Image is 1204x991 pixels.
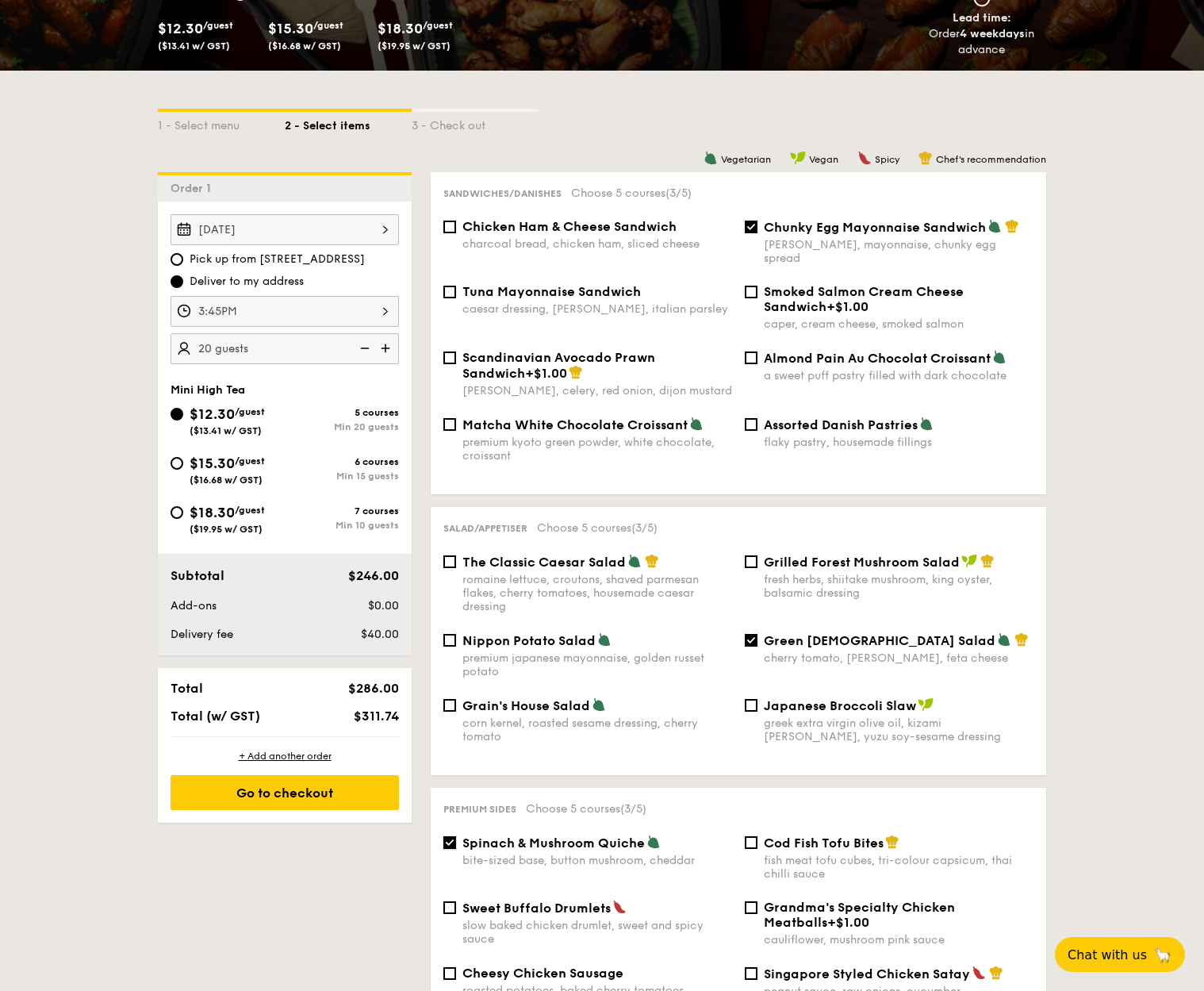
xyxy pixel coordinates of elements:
input: $18.30/guest($19.95 w/ GST)7 coursesMin 10 guests [171,506,183,519]
span: Deliver to my address [190,274,304,290]
span: $12.30 [190,405,235,423]
input: Tuna Mayonnaise Sandwichcaesar dressing, [PERSON_NAME], italian parsley [443,286,456,298]
input: $15.30/guest($16.68 w/ GST)6 coursesMin 15 guests [171,457,183,470]
span: Green [DEMOGRAPHIC_DATA] Salad [764,633,995,648]
input: Chunky Egg Mayonnaise Sandwich[PERSON_NAME], mayonnaise, chunky egg spread [745,221,757,233]
span: Chunky Egg Mayonnaise Sandwich [764,220,986,235]
span: Subtotal [171,568,224,583]
div: + Add another order [171,750,399,762]
input: The Classic Caesar Saladromaine lettuce, croutons, shaved parmesan flakes, cherry tomatoes, house... [443,555,456,568]
img: icon-vegetarian.fe4039eb.svg [919,417,934,431]
div: 7 courses [285,505,399,517]
span: Choose 5 courses [526,802,646,816]
span: The Classic Caesar Salad [462,555,626,570]
input: Almond Pain Au Chocolat Croissanta sweet puff pastry filled with dark chocolate [745,351,757,364]
img: icon-vegan.f8ff3823.svg [918,697,934,712]
img: icon-spicy.37a8142b.svg [612,900,627,914]
span: +$1.00 [525,366,567,381]
div: caper, cream cheese, smoked salmon [764,317,1033,331]
span: Choose 5 courses [537,521,658,535]
div: Go to checkout [171,775,399,810]
span: 🦙 [1153,946,1172,964]
input: Japanese Broccoli Slawgreek extra virgin olive oil, kizami [PERSON_NAME], yuzu soy-sesame dressing [745,699,757,712]
div: Min 10 guests [285,520,399,531]
div: corn kernel, roasted sesame dressing, cherry tomato [462,716,732,743]
div: caesar dressing, [PERSON_NAME], italian parsley [462,302,732,316]
img: icon-vegetarian.fe4039eb.svg [997,632,1011,647]
span: Assorted Danish Pastries [764,417,918,432]
span: Lead time: [953,11,1011,25]
div: fish meat tofu cubes, tri-colour capsicum, thai chilli sauce [764,854,1033,881]
span: Premium sides [443,804,516,815]
span: +$1.00 [827,915,869,930]
img: icon-chef-hat.a58ddaea.svg [885,835,899,849]
span: Singapore Styled Chicken Satay [764,966,970,981]
img: icon-chef-hat.a58ddaea.svg [645,554,659,568]
span: Smoked Salmon Cream Cheese Sandwich [764,284,964,314]
input: Sweet Buffalo Drumletsslow baked chicken drumlet, sweet and spicy sauce [443,901,456,914]
div: slow baked chicken drumlet, sweet and spicy sauce [462,919,732,946]
span: ($19.95 w/ GST) [190,524,263,535]
div: 5 courses [285,407,399,418]
button: Chat with us🦙 [1055,937,1185,972]
span: ($13.41 w/ GST) [190,425,262,436]
span: Choose 5 courses [571,186,692,200]
div: 1 - Select menu [158,112,285,134]
img: icon-vegan.f8ff3823.svg [790,151,806,165]
span: Chat with us [1068,947,1147,962]
span: Tuna Mayonnaise Sandwich [462,284,641,299]
input: Scandinavian Avocado Prawn Sandwich+$1.00[PERSON_NAME], celery, red onion, dijon mustard [443,351,456,364]
span: ($16.68 w/ GST) [190,474,263,486]
div: [PERSON_NAME], celery, red onion, dijon mustard [462,384,732,398]
img: icon-vegan.f8ff3823.svg [961,554,977,568]
input: Nippon Potato Saladpremium japanese mayonnaise, golden russet potato [443,634,456,647]
span: Mini High Tea [171,383,245,397]
img: icon-chef-hat.a58ddaea.svg [980,554,995,568]
span: Nippon Potato Salad [462,633,596,648]
img: icon-vegetarian.fe4039eb.svg [704,151,718,165]
img: icon-spicy.37a8142b.svg [857,151,872,165]
img: icon-reduce.1d2dbef1.svg [351,333,375,363]
div: greek extra virgin olive oil, kizami [PERSON_NAME], yuzu soy-sesame dressing [764,716,1033,743]
span: /guest [313,20,343,31]
span: Total [171,681,203,696]
span: Delivery fee [171,628,233,641]
span: (3/5) [631,521,658,535]
input: Grain's House Saladcorn kernel, roasted sesame dressing, cherry tomato [443,699,456,712]
img: icon-vegetarian.fe4039eb.svg [597,632,612,647]
span: /guest [235,455,265,467]
span: $15.30 [268,20,313,37]
span: Matcha White Chocolate Croissant [462,417,688,432]
span: $15.30 [190,455,235,472]
input: Assorted Danish Pastriesflaky pastry, housemade fillings [745,418,757,431]
span: Order 1 [171,182,217,195]
input: Grilled Forest Mushroom Saladfresh herbs, shiitake mushroom, king oyster, balsamic dressing [745,555,757,568]
span: Scandinavian Avocado Prawn Sandwich [462,350,655,381]
span: Vegan [809,154,838,165]
div: premium japanese mayonnaise, golden russet potato [462,651,732,678]
span: $0.00 [368,599,399,613]
div: Min 20 guests [285,421,399,432]
span: Grilled Forest Mushroom Salad [764,555,960,570]
input: Cod Fish Tofu Bitesfish meat tofu cubes, tri-colour capsicum, thai chilli sauce [745,836,757,849]
div: cauliflower, mushroom pink sauce [764,933,1033,947]
span: Cheesy Chicken Sausage [462,966,623,981]
span: Sandwiches/Danishes [443,188,562,199]
input: Event time [171,296,399,327]
span: $286.00 [348,681,399,696]
span: Japanese Broccoli Slaw [764,698,916,713]
input: Pick up from [STREET_ADDRESS] [171,253,183,266]
span: /guest [203,20,233,31]
img: icon-vegetarian.fe4039eb.svg [646,835,661,849]
div: flaky pastry, housemade fillings [764,436,1033,449]
span: Chicken Ham & Cheese Sandwich [462,219,677,234]
div: charcoal bread, chicken ham, sliced cheese [462,237,732,251]
span: $40.00 [361,628,399,641]
input: Smoked Salmon Cream Cheese Sandwich+$1.00caper, cream cheese, smoked salmon [745,286,757,298]
input: Event date [171,214,399,245]
div: Order in advance [911,26,1053,58]
span: Cod Fish Tofu Bites [764,835,884,851]
span: Sweet Buffalo Drumlets [462,901,611,916]
span: Grain's House Salad [462,698,590,713]
strong: 4 weekdays [960,27,1025,40]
